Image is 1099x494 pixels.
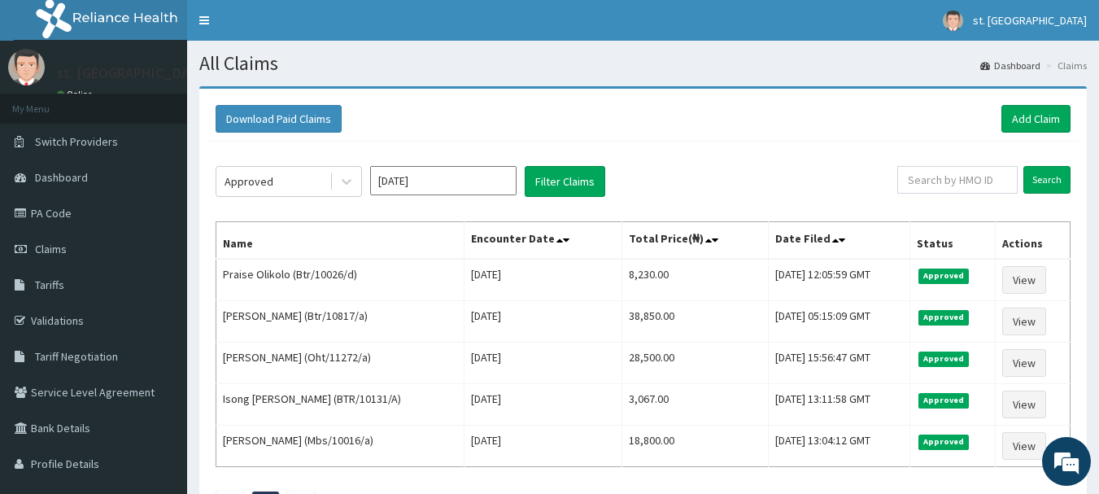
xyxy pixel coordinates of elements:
a: View [1002,349,1046,377]
th: Encounter Date [464,222,622,260]
div: Chat with us now [85,91,273,112]
span: Switch Providers [35,134,118,149]
td: Isong [PERSON_NAME] (BTR/10131/A) [216,384,464,426]
div: Minimize live chat window [267,8,306,47]
span: Dashboard [35,170,88,185]
td: [PERSON_NAME] (Oht/11272/a) [216,343,464,384]
span: Approved [918,352,970,366]
a: View [1002,266,1046,294]
td: Praise Olikolo (Btr/10026/d) [216,259,464,301]
input: Select Month and Year [370,166,517,195]
td: [DATE] 13:11:58 GMT [769,384,909,426]
span: We're online! [94,145,225,309]
textarea: Type your message and hit 'Enter' [8,325,310,382]
img: d_794563401_company_1708531726252_794563401 [30,81,66,122]
a: Add Claim [1001,105,1071,133]
img: User Image [943,11,963,31]
p: st. [GEOGRAPHIC_DATA] [57,66,211,81]
td: 28,500.00 [622,343,769,384]
span: Tariffs [35,278,64,292]
td: [DATE] [464,343,622,384]
th: Status [909,222,996,260]
span: st. [GEOGRAPHIC_DATA] [973,13,1087,28]
th: Name [216,222,464,260]
td: [DATE] [464,301,622,343]
td: 8,230.00 [622,259,769,301]
button: Download Paid Claims [216,105,342,133]
td: [DATE] 15:56:47 GMT [769,343,909,384]
a: View [1002,432,1046,460]
th: Actions [996,222,1071,260]
a: View [1002,308,1046,335]
span: Approved [918,393,970,408]
span: Approved [918,435,970,449]
img: User Image [8,49,45,85]
button: Filter Claims [525,166,605,197]
span: Approved [918,310,970,325]
span: Approved [918,269,970,283]
h1: All Claims [199,53,1087,74]
td: [PERSON_NAME] (Mbs/10016/a) [216,426,464,467]
td: [DATE] [464,384,622,426]
td: [DATE] 13:04:12 GMT [769,426,909,467]
td: [DATE] 05:15:09 GMT [769,301,909,343]
td: 38,850.00 [622,301,769,343]
li: Claims [1042,59,1087,72]
input: Search by HMO ID [897,166,1018,194]
td: [DATE] 12:05:59 GMT [769,259,909,301]
span: Tariff Negotiation [35,349,118,364]
td: [DATE] [464,426,622,467]
a: Dashboard [980,59,1040,72]
td: 18,800.00 [622,426,769,467]
td: [PERSON_NAME] (Btr/10817/a) [216,301,464,343]
a: View [1002,391,1046,418]
a: Online [57,89,96,100]
th: Date Filed [769,222,909,260]
td: 3,067.00 [622,384,769,426]
td: [DATE] [464,259,622,301]
input: Search [1023,166,1071,194]
th: Total Price(₦) [622,222,769,260]
div: Approved [225,173,273,190]
span: Claims [35,242,67,256]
